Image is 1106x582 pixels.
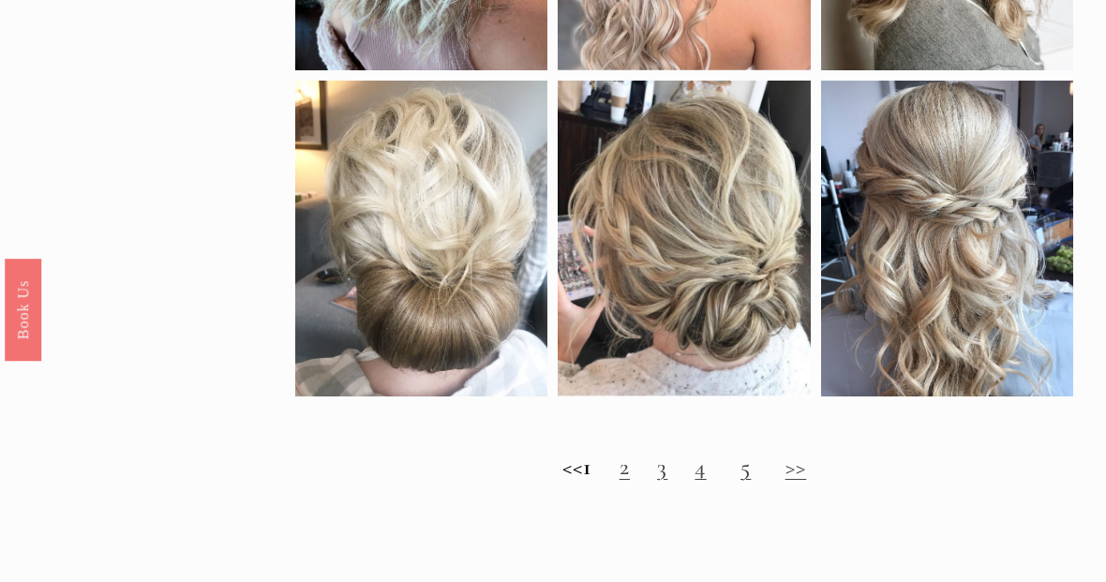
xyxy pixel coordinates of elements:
a: 3 [657,453,667,481]
a: 4 [695,453,706,481]
strong: 1 [583,453,591,481]
h2: << [295,454,1072,482]
a: >> [785,453,807,481]
a: Book Us [5,258,41,360]
a: 2 [620,453,630,481]
a: 5 [740,453,751,481]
